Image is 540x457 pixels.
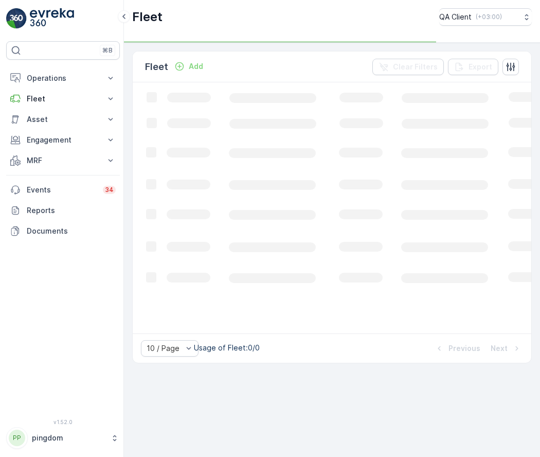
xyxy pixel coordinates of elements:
[476,13,502,21] p: ( +03:00 )
[194,343,260,353] p: Usage of Fleet : 0/0
[27,155,99,166] p: MRF
[27,185,97,195] p: Events
[27,135,99,145] p: Engagement
[372,59,444,75] button: Clear Filters
[393,62,438,72] p: Clear Filters
[132,9,163,25] p: Fleet
[9,430,25,446] div: PP
[105,186,114,194] p: 34
[6,200,120,221] a: Reports
[27,226,116,236] p: Documents
[6,419,120,425] span: v 1.52.0
[448,343,480,354] p: Previous
[27,205,116,216] p: Reports
[32,433,105,443] p: pingdom
[6,130,120,150] button: Engagement
[6,221,120,241] a: Documents
[6,8,27,29] img: logo
[6,427,120,449] button: PPpingdom
[6,68,120,89] button: Operations
[27,114,99,125] p: Asset
[439,8,532,26] button: QA Client(+03:00)
[469,62,492,72] p: Export
[6,180,120,200] a: Events34
[189,61,203,72] p: Add
[490,342,523,355] button: Next
[27,73,99,83] p: Operations
[102,46,113,55] p: ⌘B
[433,342,481,355] button: Previous
[6,150,120,171] button: MRF
[145,60,168,74] p: Fleet
[6,109,120,130] button: Asset
[448,59,498,75] button: Export
[30,8,74,29] img: logo_light-DOdMpM7g.png
[439,12,472,22] p: QA Client
[491,343,508,354] p: Next
[170,60,207,73] button: Add
[27,94,99,104] p: Fleet
[6,89,120,109] button: Fleet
